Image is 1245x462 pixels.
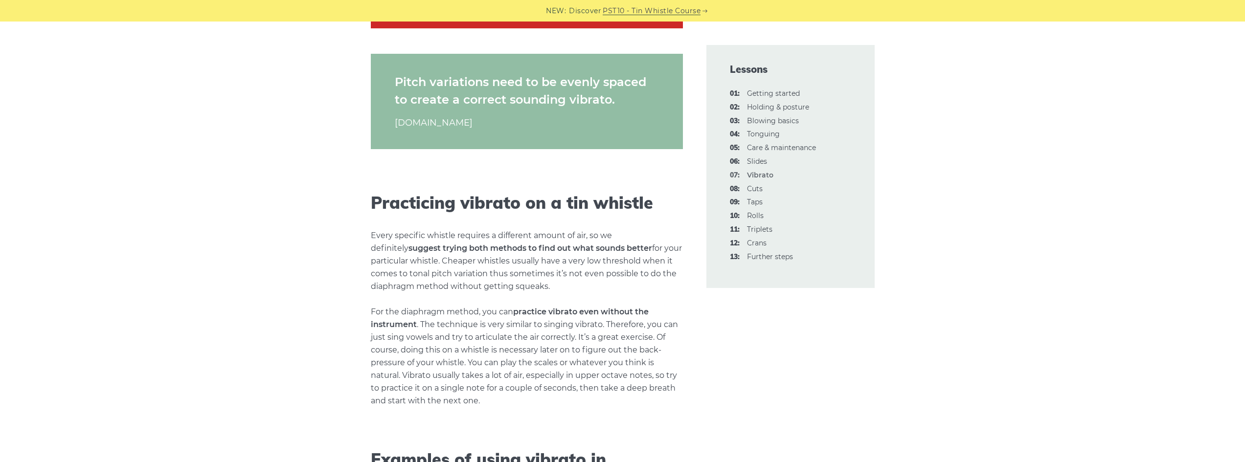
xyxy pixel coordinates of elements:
p: Pitch variations need to be evenly spaced to create a correct sounding vibrato. [395,73,659,109]
a: 11:Triplets [747,225,772,234]
span: NEW: [546,5,566,17]
span: 10: [730,210,740,222]
span: 12: [730,238,740,249]
a: 02:Holding & posture [747,103,809,111]
a: 10:Rolls [747,211,764,220]
span: 03: [730,115,740,127]
a: 03:Blowing basics [747,116,799,125]
strong: suggest trying both methods to find out what sounds better [408,243,652,253]
span: 09: [730,197,740,208]
strong: Vibrato [747,171,773,179]
span: 02: [730,102,740,113]
span: 04: [730,129,740,140]
span: 01: [730,88,740,100]
span: 08: [730,183,740,195]
a: 13:Further steps [747,252,793,261]
cite: [DOMAIN_NAME] [395,116,659,130]
span: 07: [730,170,740,181]
a: 01:Getting started [747,89,800,98]
span: Lessons [730,63,851,76]
a: 05:Care & maintenance [747,143,816,152]
a: 09:Taps [747,198,763,206]
a: PST10 - Tin Whistle Course [603,5,701,17]
span: 13: [730,251,740,263]
a: 12:Crans [747,239,767,247]
p: Every specific whistle requires a different amount of air, so we definitely for your particular w... [371,229,683,407]
span: 05: [730,142,740,154]
a: 08:Cuts [747,184,763,193]
a: 04:Tonguing [747,130,780,138]
span: 06: [730,156,740,168]
span: 11: [730,224,740,236]
a: 06:Slides [747,157,767,166]
span: Discover [569,5,601,17]
h2: Practicing vibrato on a tin whistle [371,193,683,213]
